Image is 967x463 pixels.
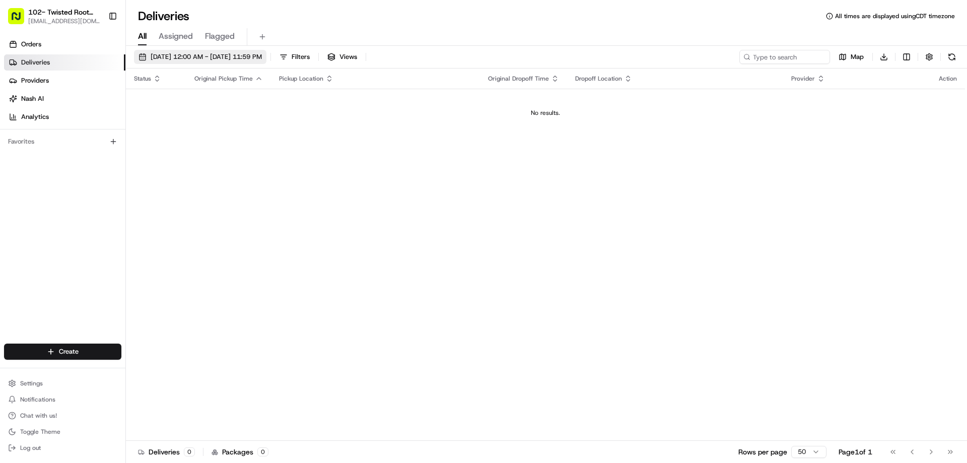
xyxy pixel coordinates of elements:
span: Analytics [21,112,49,121]
div: Page 1 of 1 [839,447,872,457]
div: No results. [130,109,961,117]
a: Nash AI [4,91,125,107]
span: Provider [791,75,815,83]
img: Nash [10,10,30,30]
span: Flagged [205,30,235,42]
span: Original Dropoff Time [488,75,549,83]
span: Chat with us! [20,412,57,420]
div: Start new chat [34,96,165,106]
span: All [138,30,147,42]
span: [DATE] 12:00 AM - [DATE] 11:59 PM [151,52,262,61]
button: Refresh [945,50,959,64]
button: Settings [4,376,121,390]
span: Filters [292,52,310,61]
span: API Documentation [95,146,162,156]
button: Create [4,344,121,360]
div: 0 [184,447,195,456]
p: Welcome 👋 [10,40,183,56]
span: Providers [21,76,49,85]
a: Deliveries [4,54,125,71]
span: Create [59,347,79,356]
span: Dropoff Location [575,75,622,83]
span: All times are displayed using CDT timezone [835,12,955,20]
button: Toggle Theme [4,425,121,439]
p: Rows per page [738,447,787,457]
span: Views [339,52,357,61]
span: Original Pickup Time [194,75,253,83]
span: Knowledge Base [20,146,77,156]
div: Packages [212,447,268,457]
div: We're available if you need us! [34,106,127,114]
img: 1736555255976-a54dd68f-1ca7-489b-9aae-adbdc363a1c4 [10,96,28,114]
div: 💻 [85,147,93,155]
button: Views [323,50,362,64]
span: Settings [20,379,43,387]
a: Analytics [4,109,125,125]
input: Type to search [739,50,830,64]
div: Action [939,75,957,83]
div: Deliveries [138,447,195,457]
button: [DATE] 12:00 AM - [DATE] 11:59 PM [134,50,266,64]
a: 💻API Documentation [81,142,166,160]
input: Clear [26,65,166,76]
a: Powered byPylon [71,170,122,178]
span: Nash AI [21,94,44,103]
button: 102- Twisted Root Burger - Deep Ellum [28,7,100,17]
span: Deliveries [21,58,50,67]
h1: Deliveries [138,8,189,24]
a: Orders [4,36,125,52]
span: Orders [21,40,41,49]
button: 102- Twisted Root Burger - Deep Ellum[EMAIL_ADDRESS][DOMAIN_NAME] [4,4,104,28]
div: 0 [257,447,268,456]
span: Pickup Location [279,75,323,83]
button: [EMAIL_ADDRESS][DOMAIN_NAME] [28,17,100,25]
span: Assigned [159,30,193,42]
span: Map [851,52,864,61]
button: Notifications [4,392,121,407]
button: Filters [275,50,314,64]
a: 📗Knowledge Base [6,142,81,160]
span: Log out [20,444,41,452]
div: Favorites [4,134,121,150]
button: Log out [4,441,121,455]
span: Toggle Theme [20,428,60,436]
span: Notifications [20,395,55,404]
span: Status [134,75,151,83]
button: Start new chat [171,99,183,111]
button: Chat with us! [4,409,121,423]
div: 📗 [10,147,18,155]
a: Providers [4,73,125,89]
button: Map [834,50,868,64]
span: Pylon [100,171,122,178]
